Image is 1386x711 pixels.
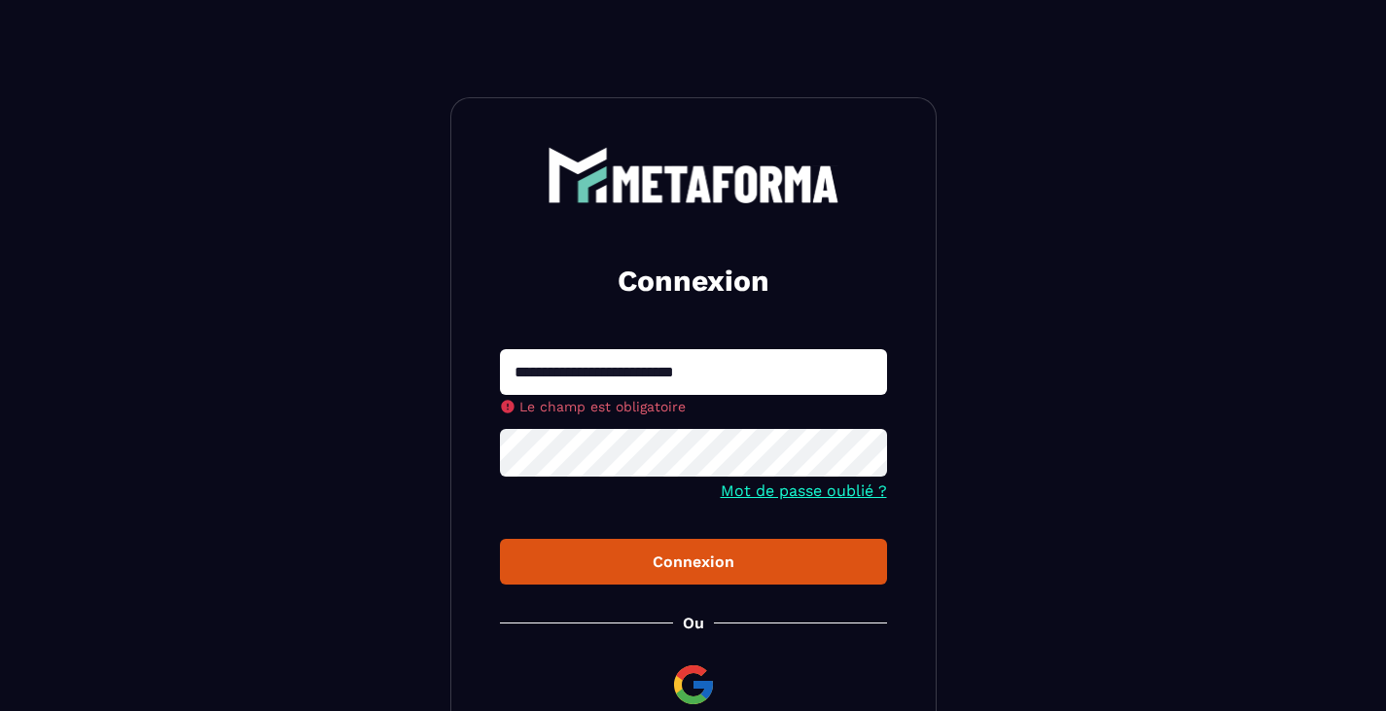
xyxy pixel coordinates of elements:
div: Connexion [515,552,871,571]
a: Mot de passe oublié ? [721,481,887,500]
h2: Connexion [523,262,864,301]
a: logo [500,147,887,203]
img: logo [548,147,839,203]
img: google [670,661,717,708]
p: Ou [683,614,704,632]
span: Le champ est obligatoire [519,399,686,414]
button: Connexion [500,539,887,585]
